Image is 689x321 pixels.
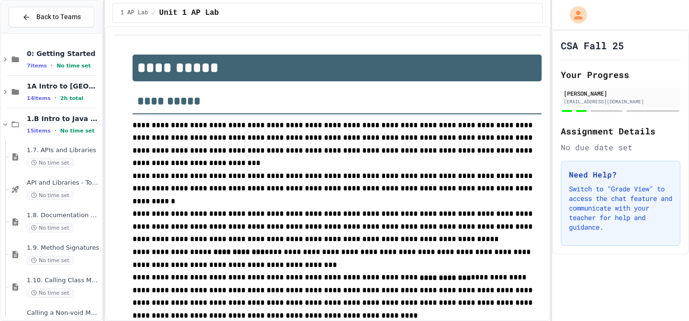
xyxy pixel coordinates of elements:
[27,49,100,58] span: 0: Getting Started
[56,63,91,69] span: No time set
[564,89,678,98] div: [PERSON_NAME]
[561,39,624,52] h1: CSA Fall 25
[36,12,81,22] span: Back to Teams
[55,127,56,134] span: •
[610,241,679,282] iframe: chat widget
[569,169,672,180] h3: Need Help?
[27,211,100,220] span: 1.8. Documentation with Comments and Preconditions
[27,179,100,187] span: API and Libraries - Topic 1.7
[561,68,680,81] h2: Your Progress
[27,288,74,298] span: No time set
[27,191,74,200] span: No time set
[27,146,100,155] span: 1.7. APIs and Libraries
[649,283,679,311] iframe: chat widget
[27,63,47,69] span: 7 items
[561,124,680,138] h2: Assignment Details
[51,62,53,69] span: •
[564,98,678,105] div: [EMAIL_ADDRESS][DOMAIN_NAME]
[60,128,95,134] span: No time set
[27,95,51,101] span: 14 items
[27,114,100,123] span: 1.B Intro to Java (Lesson)
[27,277,100,285] span: 1.10. Calling Class Methods
[27,158,74,167] span: No time set
[27,223,74,232] span: No time set
[121,9,148,17] span: 1 AP Lab
[27,309,100,317] span: Calling a Non-void Method
[561,142,680,153] div: No due date set
[569,184,672,232] p: Switch to "Grade View" to access the chat feature and communicate with your teacher for help and ...
[27,244,100,252] span: 1.9. Method Signatures
[55,94,56,102] span: •
[27,128,51,134] span: 15 items
[159,7,219,19] span: Unit 1 AP Lab
[560,4,589,26] div: My Account
[27,256,74,265] span: No time set
[152,9,155,17] span: /
[9,7,94,27] button: Back to Teams
[27,82,100,90] span: 1A Intro to [GEOGRAPHIC_DATA]
[60,95,84,101] span: 2h total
